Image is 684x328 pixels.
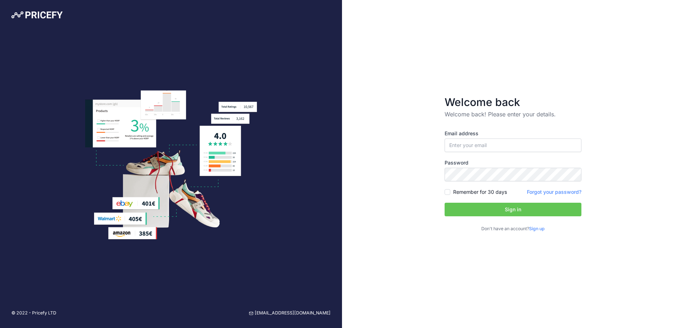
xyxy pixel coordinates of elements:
[453,188,507,196] label: Remember for 30 days
[445,130,581,137] label: Email address
[445,203,581,216] button: Sign in
[11,11,63,19] img: Pricefy
[249,310,331,317] a: [EMAIL_ADDRESS][DOMAIN_NAME]
[445,96,581,109] h3: Welcome back
[11,310,56,317] p: © 2022 - Pricefy LTD
[445,226,581,232] p: Don't have an account?
[527,189,581,195] a: Forgot your password?
[445,110,581,118] p: Welcome back! Please enter your details.
[445,138,581,152] input: Enter your email
[529,226,545,231] a: Sign up
[445,159,581,166] label: Password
